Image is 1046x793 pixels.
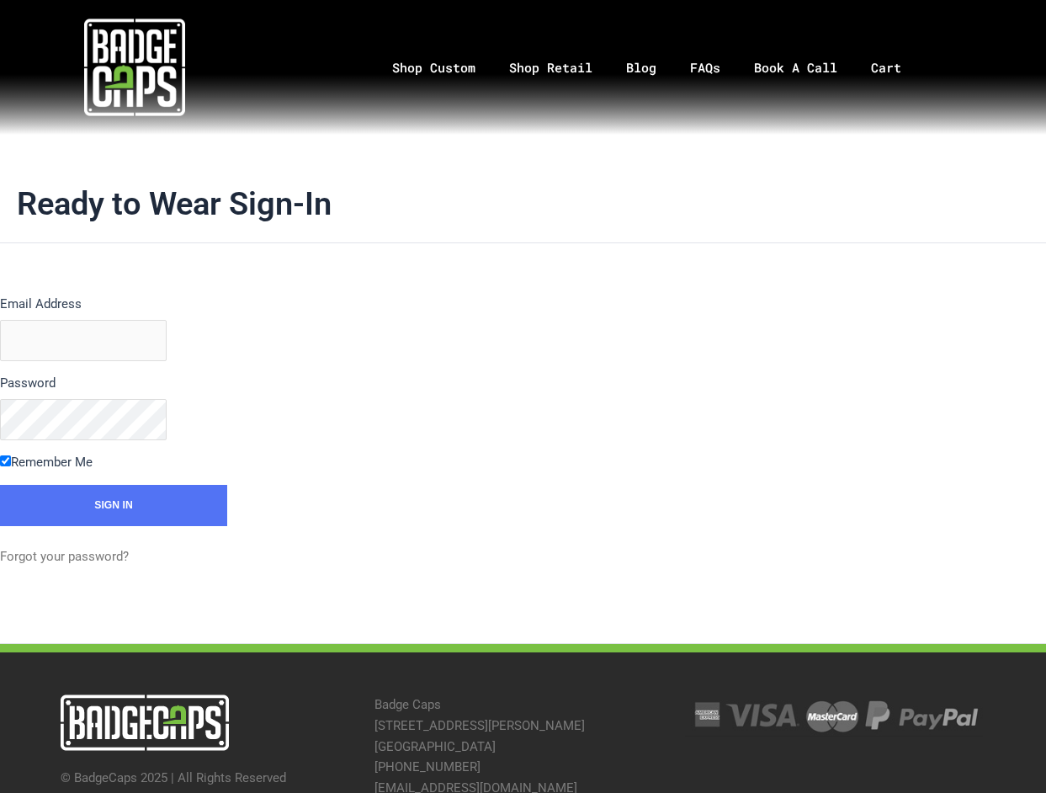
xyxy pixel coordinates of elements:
p: © BadgeCaps 2025 | All Rights Reserved [61,768,358,789]
a: [PHONE_NUMBER] [374,759,481,774]
a: Blog [609,24,673,112]
a: Shop Custom [375,24,492,112]
a: Cart [854,24,939,112]
img: badgecaps white logo with green acccent [84,17,185,118]
img: badgecaps horizontal logo with green accent [61,695,229,751]
a: FAQs [673,24,737,112]
img: Credit Cards Accepted [685,695,982,737]
nav: Menu [268,24,1046,112]
h1: Ready to Wear Sign-In [17,185,1029,224]
a: Book A Call [737,24,854,112]
a: Badge Caps[STREET_ADDRESS][PERSON_NAME][GEOGRAPHIC_DATA] [374,697,585,754]
a: Shop Retail [492,24,609,112]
